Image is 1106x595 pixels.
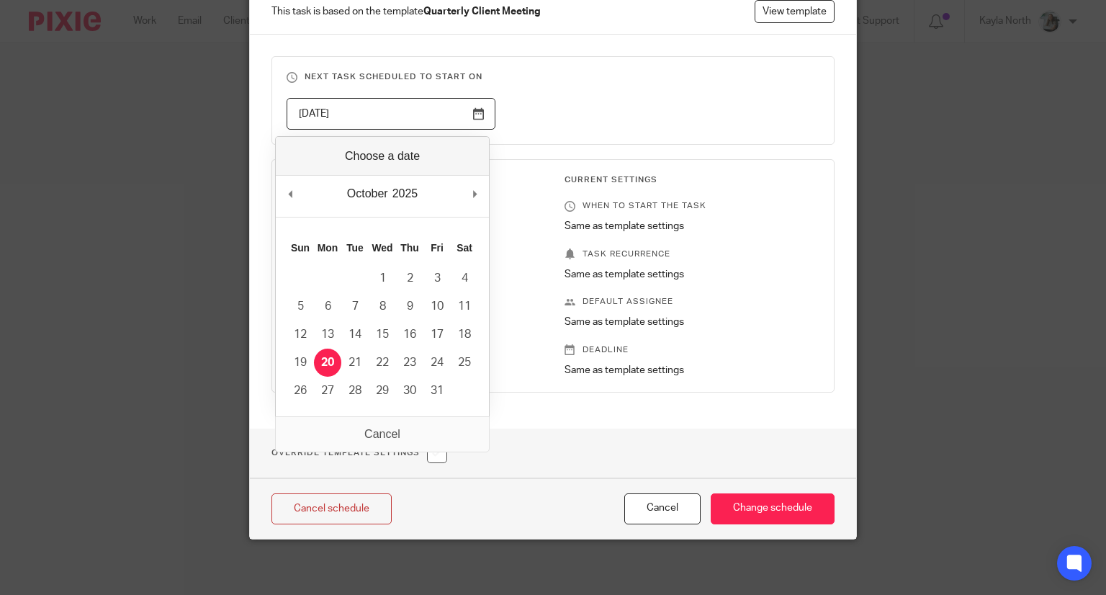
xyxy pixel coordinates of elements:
[396,377,423,405] button: 30
[287,321,314,349] button: 12
[369,264,396,292] button: 1
[314,321,341,349] button: 13
[369,349,396,377] button: 22
[283,183,297,205] button: Previous Month
[451,264,478,292] button: 4
[396,349,423,377] button: 23
[271,443,447,463] h1: Override Template Settings
[369,377,396,405] button: 29
[314,377,341,405] button: 27
[565,296,820,308] p: Default assignee
[314,292,341,321] button: 6
[287,377,314,405] button: 26
[390,183,421,205] div: 2025
[451,349,478,377] button: 25
[341,321,369,349] button: 14
[423,264,451,292] button: 3
[341,349,369,377] button: 21
[372,242,392,254] abbr: Wednesday
[400,242,418,254] abbr: Thursday
[423,6,541,17] strong: Quarterly Client Meeting
[369,321,396,349] button: 15
[287,71,820,83] h3: Next task scheduled to start on
[423,292,451,321] button: 10
[314,349,341,377] button: 20
[369,292,396,321] button: 8
[565,315,820,329] p: Same as template settings
[291,242,310,254] abbr: Sunday
[423,321,451,349] button: 17
[451,292,478,321] button: 11
[565,267,820,282] p: Same as template settings
[396,264,423,292] button: 2
[565,200,820,212] p: When to start the task
[423,349,451,377] button: 24
[565,249,820,260] p: Task recurrence
[624,493,701,524] button: Cancel
[287,349,314,377] button: 19
[287,292,314,321] button: 5
[431,242,444,254] abbr: Friday
[565,344,820,356] p: Deadline
[396,292,423,321] button: 9
[457,242,472,254] abbr: Saturday
[318,242,338,254] abbr: Monday
[345,183,390,205] div: October
[565,219,820,233] p: Same as template settings
[341,292,369,321] button: 7
[346,242,364,254] abbr: Tuesday
[565,174,820,186] h3: Current Settings
[271,493,392,524] a: Cancel schedule
[287,98,495,130] input: Use the arrow keys to pick a date
[565,363,820,377] p: Same as template settings
[451,321,478,349] button: 18
[396,321,423,349] button: 16
[423,377,451,405] button: 31
[341,377,369,405] button: 28
[271,4,541,19] span: This task is based on the template
[711,493,835,524] input: Change schedule
[467,183,482,205] button: Next Month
